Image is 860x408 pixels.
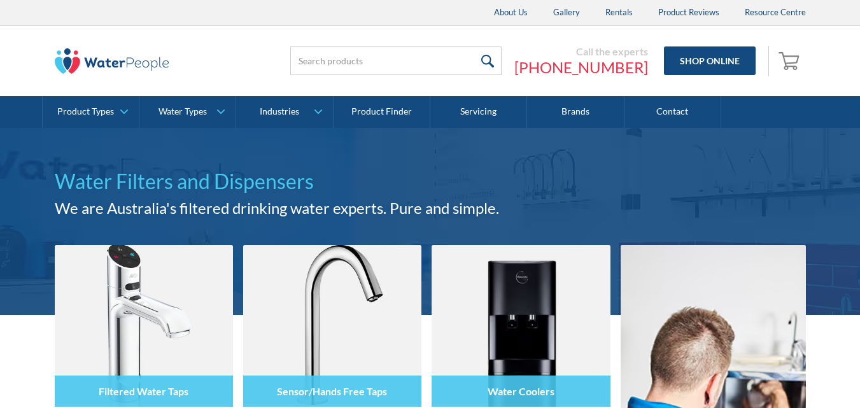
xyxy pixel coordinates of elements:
[243,245,421,407] img: Sensor/Hands Free Taps
[277,385,387,397] h4: Sensor/Hands Free Taps
[139,96,236,128] a: Water Types
[260,106,299,117] div: Industries
[775,46,806,76] a: Open empty cart
[488,385,554,397] h4: Water Coolers
[290,46,502,75] input: Search products
[514,58,648,77] a: [PHONE_NUMBER]
[624,96,721,128] a: Contact
[55,48,169,74] img: The Water People
[99,385,188,397] h4: Filtered Water Taps
[55,245,233,407] img: Filtered Water Taps
[514,58,648,76] span: [PHONE_NUMBER]
[664,46,756,75] a: Shop Online
[527,96,624,128] a: Brands
[57,106,114,117] div: Product Types
[514,45,648,58] div: Call the experts
[334,96,430,128] a: Product Finder
[430,96,527,128] a: Servicing
[159,106,207,117] div: Water Types
[432,245,610,407] img: Water Coolers
[779,50,803,71] img: shopping cart
[236,96,332,128] a: Industries
[43,96,139,128] a: Product Types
